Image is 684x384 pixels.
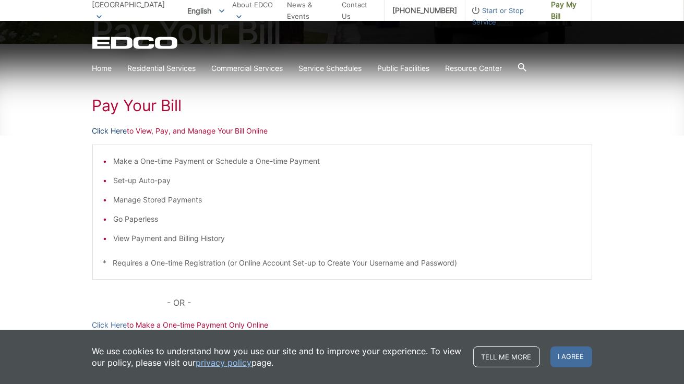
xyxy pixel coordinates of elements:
li: Make a One-time Payment or Schedule a One-time Payment [114,155,581,167]
p: We use cookies to understand how you use our site and to improve your experience. To view our pol... [92,345,463,368]
a: Tell me more [473,346,540,367]
a: Click Here [92,125,127,137]
li: Go Paperless [114,213,581,225]
a: Service Schedules [299,63,362,74]
li: Set-up Auto-pay [114,175,581,186]
a: Commercial Services [212,63,283,74]
h1: Pay Your Bill [92,96,592,115]
a: Public Facilities [378,63,430,74]
a: Click Here [92,319,127,331]
p: * Requires a One-time Registration (or Online Account Set-up to Create Your Username and Password) [103,257,581,269]
li: View Payment and Billing History [114,233,581,244]
a: Resource Center [446,63,502,74]
p: - OR - [167,295,592,310]
span: English [179,2,232,19]
a: Home [92,63,112,74]
p: to View, Pay, and Manage Your Bill Online [92,125,592,137]
a: Residential Services [128,63,196,74]
a: privacy policy [196,357,252,368]
li: Manage Stored Payments [114,194,581,206]
p: to Make a One-time Payment Only Online [92,319,592,331]
a: EDCD logo. Return to the homepage. [92,37,179,49]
